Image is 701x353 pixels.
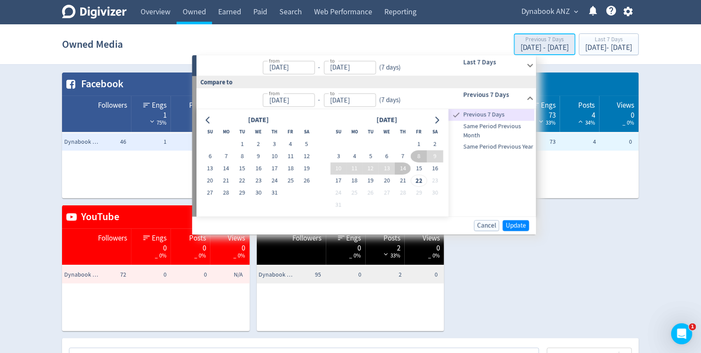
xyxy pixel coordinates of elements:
[382,252,400,259] span: 33%
[604,110,635,117] div: 0
[564,110,595,117] div: 4
[148,119,167,126] span: 75%
[363,175,379,187] button: 19
[411,187,427,199] button: 29
[202,114,215,126] button: Go to previous month
[331,175,347,187] button: 17
[427,162,443,175] button: 16
[234,138,250,150] button: 1
[347,233,361,244] span: Engs
[379,187,395,199] button: 27
[62,30,123,58] h1: Owned Media
[363,162,379,175] button: 12
[282,162,298,175] button: 18
[518,133,558,151] td: 73
[282,126,298,138] th: Friday
[331,199,347,211] button: 31
[331,162,347,175] button: 10
[449,109,534,152] nav: presets
[331,126,347,138] th: Sunday
[672,323,692,344] iframe: Intercom live chat
[215,243,246,250] div: 0
[152,233,167,244] span: Engs
[689,323,696,330] span: 1
[128,266,169,284] td: 0
[197,109,536,217] div: from-to(7 days)Previous 7 Days
[250,175,266,187] button: 23
[379,150,395,162] button: 6
[315,95,324,105] div: -
[192,76,536,88] div: Compare to
[521,36,569,44] div: Previous 7 Days
[428,252,440,259] span: _ 0%
[449,142,534,152] span: Same Period Previous Year
[175,110,206,117] div: 3
[395,175,411,187] button: 21
[374,115,400,126] div: [DATE]
[77,210,119,224] span: YouTube
[503,220,529,231] button: Update
[250,162,266,175] button: 16
[250,187,266,199] button: 30
[379,126,395,138] th: Wednesday
[577,118,585,125] img: positive-performance-white.svg
[98,100,127,111] span: Followers
[209,266,249,284] td: N/A
[250,126,266,138] th: Wednesday
[218,126,234,138] th: Monday
[152,100,167,111] span: Engs
[269,57,280,64] label: from
[197,55,536,76] div: from-to(7 days)Last 7 Days
[506,222,526,229] span: Update
[411,150,427,162] button: 8
[514,33,576,55] button: Previous 7 Days[DATE] - [DATE]
[234,126,250,138] th: Tuesday
[197,88,536,109] div: from-to(7 days)Previous 7 Days
[77,77,124,92] span: Facebook
[266,175,282,187] button: 24
[599,133,639,151] td: 0
[299,150,315,162] button: 12
[411,162,427,175] button: 15
[293,233,322,244] span: Followers
[62,205,250,331] table: customized table
[330,57,335,64] label: to
[218,175,234,187] button: 21
[234,162,250,175] button: 15
[169,266,209,284] td: 0
[234,150,250,162] button: 8
[269,89,280,97] label: from
[347,150,363,162] button: 4
[577,119,595,126] span: 34%
[537,118,546,125] img: negative-performance-white.svg
[449,122,534,140] span: Same Period Previous Month
[259,271,294,279] span: Dynabook ANZ
[299,162,315,175] button: 19
[282,138,298,150] button: 4
[423,233,440,244] span: Views
[363,187,379,199] button: 26
[189,100,206,111] span: Posts
[299,175,315,187] button: 26
[347,126,363,138] th: Monday
[449,141,534,152] div: Same Period Previous Year
[299,126,315,138] th: Saturday
[370,243,401,250] div: 2
[202,187,218,199] button: 27
[266,126,282,138] th: Thursday
[427,150,443,162] button: 9
[331,150,347,162] button: 3
[395,150,411,162] button: 7
[234,252,246,259] span: _ 0%
[464,89,523,100] h6: Previous 7 Days
[257,205,445,331] table: customized table
[218,162,234,175] button: 14
[347,162,363,175] button: 11
[266,187,282,199] button: 31
[573,8,580,16] span: expand_more
[623,119,635,126] span: _ 0%
[376,95,401,105] div: ( 7 days )
[347,187,363,199] button: 25
[323,266,364,284] td: 0
[218,187,234,199] button: 28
